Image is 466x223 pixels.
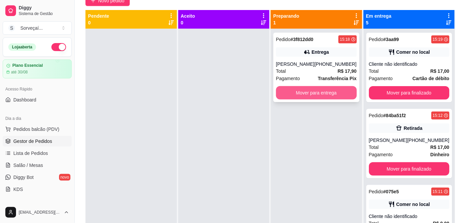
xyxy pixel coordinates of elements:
[19,5,69,11] span: Diggy
[369,213,450,220] div: Cliente não identificado
[3,94,72,105] a: Dashboard
[369,144,379,151] span: Total
[369,137,407,144] div: [PERSON_NAME]
[19,210,61,215] span: [EMAIL_ADDRESS][DOMAIN_NAME]
[13,174,34,181] span: Diggy Bot
[413,76,449,81] strong: Cartão de débito
[369,189,384,194] span: Pedido
[369,37,384,42] span: Pedido
[276,37,291,42] span: Pedido
[8,25,15,31] span: S
[430,68,449,74] strong: R$ 17,00
[369,162,450,176] button: Mover para finalizado
[3,59,72,78] a: Plano Essencialaté 30/08
[407,137,449,144] div: [PHONE_NUMBER]
[3,204,72,220] button: [EMAIL_ADDRESS][DOMAIN_NAME]
[13,126,59,133] span: Pedidos balcão (PDV)
[369,151,393,158] span: Pagamento
[3,184,72,195] a: KDS
[13,96,36,103] span: Dashboard
[273,13,299,19] p: Preparando
[11,69,28,75] article: até 30/08
[404,125,422,132] div: Retirada
[369,61,450,67] div: Cliente não identificado
[8,43,36,51] div: Loja aberta
[430,152,449,157] strong: Dinheiro
[13,138,52,145] span: Gestor de Pedidos
[276,61,314,67] div: [PERSON_NAME]
[340,37,350,42] div: 15:18
[88,19,109,26] p: 0
[396,49,430,55] div: Comer no local
[51,43,66,51] button: Alterar Status
[273,19,299,26] p: 1
[383,189,399,194] strong: # 075e5
[13,150,48,157] span: Lista de Pedidos
[369,86,450,99] button: Mover para finalizado
[433,113,443,118] div: 15:12
[3,148,72,159] a: Lista de Pedidos
[3,84,72,94] div: Acesso Rápido
[433,189,443,194] div: 15:11
[20,25,43,31] div: Sorveçaí ...
[433,37,443,42] div: 15:19
[3,113,72,124] div: Dia a dia
[369,75,393,82] span: Pagamento
[369,67,379,75] span: Total
[3,172,72,183] a: Diggy Botnovo
[181,19,195,26] p: 0
[3,21,72,35] button: Select a team
[181,13,195,19] p: Aceito
[430,145,449,150] strong: R$ 17,00
[3,160,72,171] a: Salão / Mesas
[13,186,23,193] span: KDS
[3,136,72,147] a: Gestor de Pedidos
[13,162,43,169] span: Salão / Mesas
[312,49,329,55] div: Entrega
[276,67,286,75] span: Total
[3,3,72,19] a: DiggySistema de Gestão
[291,37,314,42] strong: # 3f812dd0
[88,13,109,19] p: Pendente
[3,124,72,135] button: Pedidos balcão (PDV)
[276,75,300,82] span: Pagamento
[383,37,399,42] strong: # 3aa99
[276,86,357,99] button: Mover para entrega
[366,13,392,19] p: Em entrega
[338,68,357,74] strong: R$ 17,90
[314,61,357,67] div: [PHONE_NUMBER]
[366,19,392,26] p: 5
[318,76,357,81] strong: Transferência Pix
[383,113,406,118] strong: # 84ba51f2
[396,201,430,208] div: Comer no local
[19,11,69,16] span: Sistema de Gestão
[12,63,43,68] article: Plano Essencial
[369,113,384,118] span: Pedido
